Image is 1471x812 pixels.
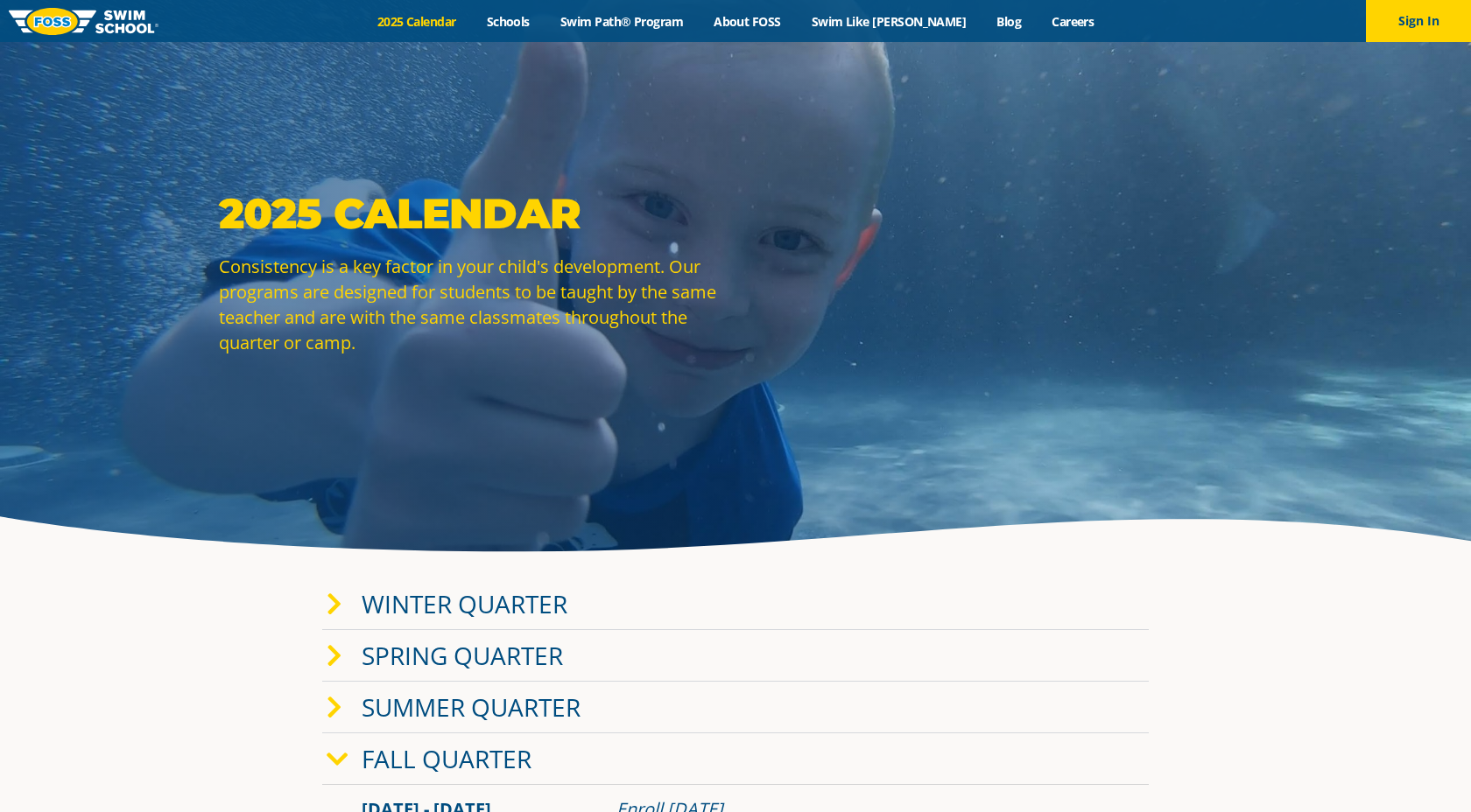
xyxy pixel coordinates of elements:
[219,254,727,355] p: Consistency is a key factor in your child's development. Our programs are designed for students t...
[471,13,545,30] a: Schools
[219,188,581,239] strong: 2025 Calendar
[362,690,581,724] a: Summer Quarter
[362,742,531,775] a: Fall Quarter
[1037,13,1109,30] a: Careers
[362,639,563,672] a: Spring Quarter
[982,13,1037,30] a: Blog
[9,8,158,35] img: FOSS Swim School Logo
[362,13,471,30] a: 2025 Calendar
[699,13,797,30] a: About FOSS
[796,13,982,30] a: Swim Like [PERSON_NAME]
[362,587,567,620] a: Winter Quarter
[545,13,698,30] a: Swim Path® Program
